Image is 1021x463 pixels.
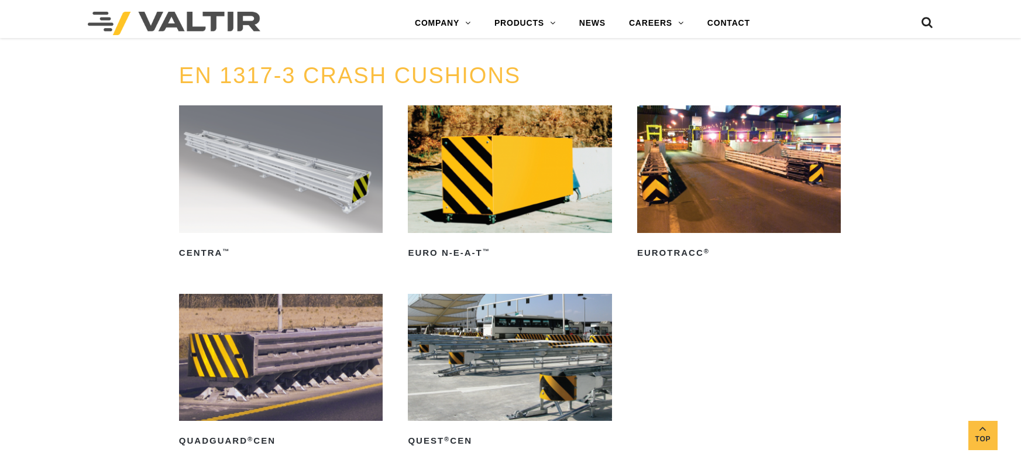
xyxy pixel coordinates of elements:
[179,243,383,262] h2: CENTRA
[408,243,611,262] h2: Euro N-E-A-T
[483,12,568,35] a: PRODUCTS
[408,294,611,450] a: QUEST®CEN
[179,63,521,88] a: EN 1317-3 CRASH CUSHIONS
[704,248,710,255] sup: ®
[617,12,696,35] a: CAREERS
[179,105,383,262] a: CENTRA™
[408,431,611,450] h2: QUEST CEN
[408,105,611,262] a: Euro N-E-A-T™
[483,248,490,255] sup: ™
[444,435,450,443] sup: ®
[403,12,483,35] a: COMPANY
[968,433,998,446] span: Top
[222,248,230,255] sup: ™
[968,421,998,450] a: Top
[247,435,253,443] sup: ®
[637,105,841,262] a: EuroTRACC®
[637,243,841,262] h2: EuroTRACC
[696,12,762,35] a: CONTACT
[179,294,383,450] a: QuadGuard®CEN
[88,12,260,35] img: Valtir
[179,431,383,450] h2: QuadGuard CEN
[568,12,617,35] a: NEWS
